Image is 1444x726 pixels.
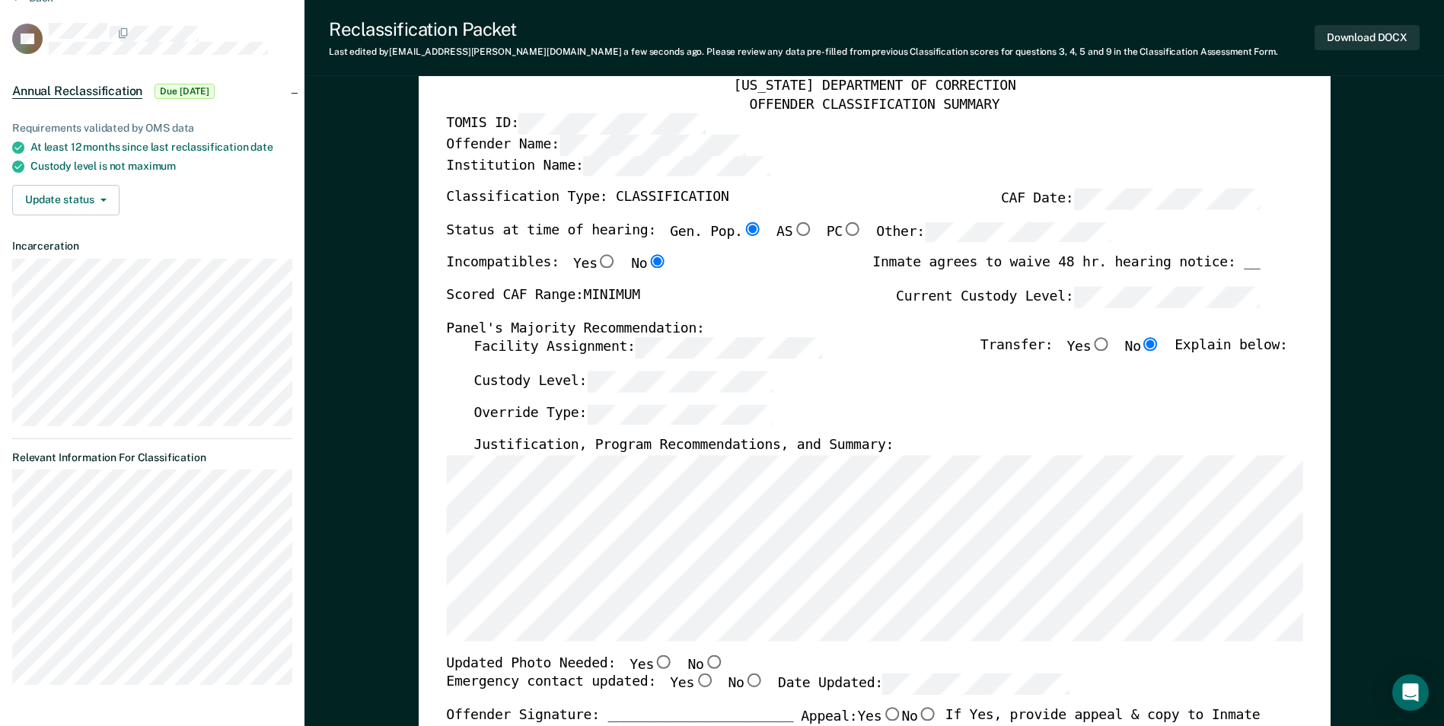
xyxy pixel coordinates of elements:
[792,222,812,236] input: AS
[250,141,273,153] span: date
[473,438,894,456] label: Justification, Program Recommendations, and Summary:
[1073,287,1260,307] input: Current Custody Level:
[446,654,724,674] div: Updated Photo Needed:
[687,654,723,674] label: No
[630,654,674,674] label: Yes
[573,255,617,275] label: Yes
[872,255,1260,287] div: Inmate agrees to waive 48 hr. hearing notice: __
[446,222,1111,256] div: Status at time of hearing:
[843,222,862,236] input: PC
[883,674,1069,695] input: Date Updated:
[446,78,1302,96] div: [US_STATE] DEPARTMENT OF CORRECTION
[473,338,821,358] label: Facility Assignment:
[473,371,773,392] label: Custody Level:
[446,96,1302,114] div: OFFENDER CLASSIFICATION SUMMARY
[446,287,640,307] label: Scored CAF Range: MINIMUM
[826,222,862,243] label: PC
[155,84,215,99] span: Due [DATE]
[12,451,292,464] dt: Relevant Information For Classification
[631,255,667,275] label: No
[670,222,763,243] label: Gen. Pop.
[446,189,728,209] label: Classification Type: CLASSIFICATION
[30,141,292,154] div: At least 12 months since last reclassification
[597,255,617,269] input: Yes
[587,371,773,392] input: Custody Level:
[647,255,667,269] input: No
[128,160,176,172] span: maximum
[917,708,937,721] input: No
[1001,189,1260,209] label: CAF Date:
[12,84,142,99] span: Annual Reclassification
[896,287,1260,307] label: Current Custody Level:
[1066,338,1111,358] label: Yes
[12,122,292,135] div: Requirements validated by OMS data
[1392,674,1429,711] div: Open Intercom Messenger
[694,674,714,688] input: Yes
[776,222,812,243] label: AS
[583,155,770,176] input: Institution Name:
[1091,338,1111,352] input: Yes
[980,338,1288,371] div: Transfer: Explain below:
[670,674,714,695] label: Yes
[329,18,1278,40] div: Reclassification Packet
[742,222,762,236] input: Gen. Pop.
[12,240,292,253] dt: Incarceration
[446,155,770,176] label: Institution Name:
[1073,189,1260,209] input: CAF Date:
[635,338,821,358] input: Facility Assignment:
[881,708,901,721] input: Yes
[12,185,120,215] button: Update status
[559,135,745,155] input: Offender Name:
[623,46,702,57] span: a few seconds ago
[446,320,1260,338] div: Panel's Majority Recommendation:
[329,46,1278,57] div: Last edited by [EMAIL_ADDRESS][PERSON_NAME][DOMAIN_NAME] . Please review any data pre-filled from...
[473,404,773,425] label: Override Type:
[30,160,292,173] div: Custody level is not
[1124,338,1160,358] label: No
[518,114,705,135] input: TOMIS ID:
[925,222,1111,243] input: Other:
[1141,338,1161,352] input: No
[703,654,723,668] input: No
[744,674,763,688] input: No
[446,674,1069,708] div: Emergency contact updated:
[446,255,667,287] div: Incompatibles:
[654,654,674,668] input: Yes
[446,114,705,135] label: TOMIS ID:
[876,222,1111,243] label: Other:
[446,135,746,155] label: Offender Name:
[1315,25,1420,50] button: Download DOCX
[728,674,763,695] label: No
[778,674,1069,695] label: Date Updated:
[587,404,773,425] input: Override Type:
